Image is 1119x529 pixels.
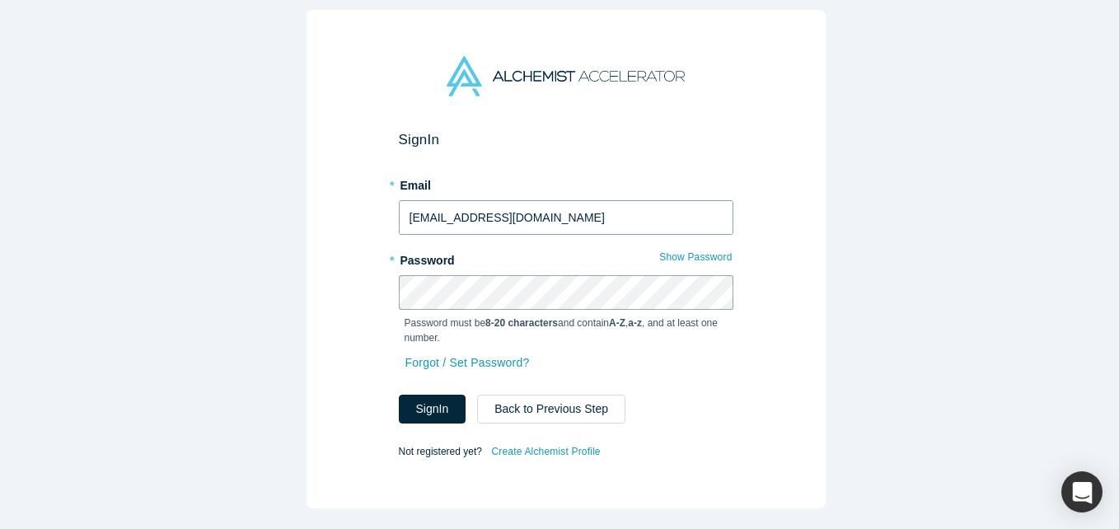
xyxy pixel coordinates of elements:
[609,317,625,329] strong: A-Z
[399,246,733,269] label: Password
[477,395,625,424] button: Back to Previous Step
[658,246,733,268] button: Show Password
[399,395,466,424] button: SignIn
[399,446,482,457] span: Not registered yet?
[490,441,601,462] a: Create Alchemist Profile
[399,131,733,148] h2: Sign In
[485,317,558,329] strong: 8-20 characters
[405,349,531,377] a: Forgot / Set Password?
[405,316,728,345] p: Password must be and contain , , and at least one number.
[447,56,684,96] img: Alchemist Accelerator Logo
[628,317,642,329] strong: a-z
[399,171,733,194] label: Email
